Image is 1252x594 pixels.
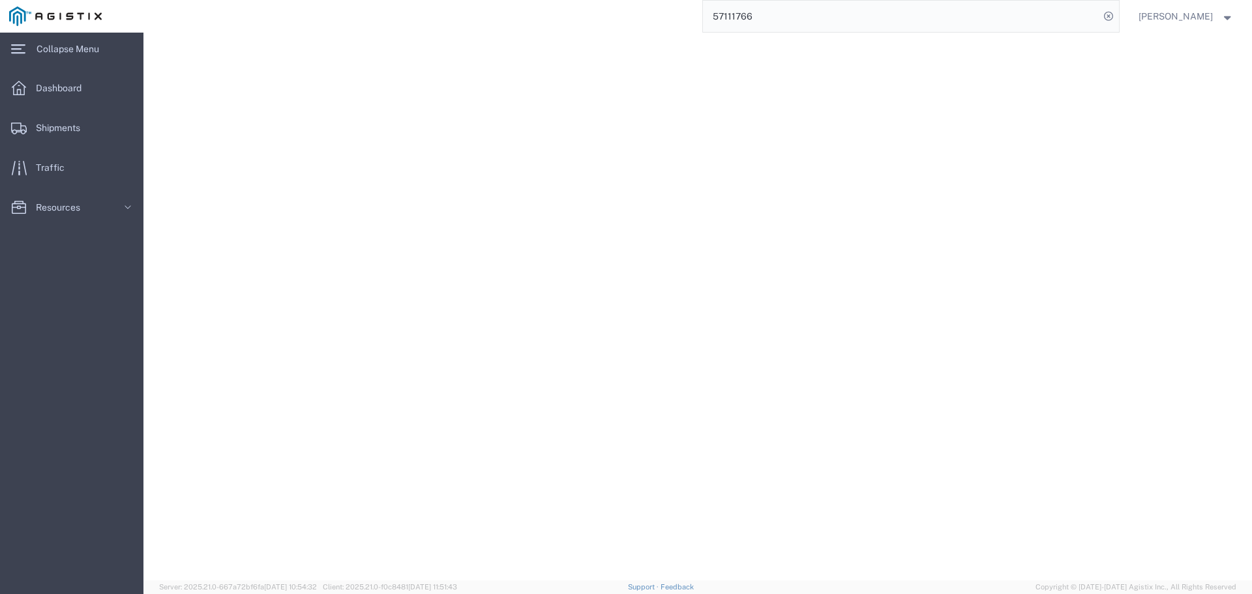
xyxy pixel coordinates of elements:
img: logo [9,7,102,26]
span: Client: 2025.21.0-f0c8481 [323,583,457,591]
input: Search for shipment number, reference number [703,1,1099,32]
span: Shipments [36,115,89,141]
span: Douglas Harris [1139,9,1213,23]
span: Traffic [36,155,74,181]
iframe: FS Legacy Container [143,33,1252,580]
a: Resources [1,194,143,220]
a: Support [628,583,661,591]
span: Server: 2025.21.0-667a72bf6fa [159,583,317,591]
span: Collapse Menu [37,36,108,62]
span: Copyright © [DATE]-[DATE] Agistix Inc., All Rights Reserved [1036,582,1236,593]
span: [DATE] 11:51:43 [408,583,457,591]
a: Shipments [1,115,143,141]
span: Dashboard [36,75,91,101]
a: Feedback [661,583,694,591]
a: Dashboard [1,75,143,101]
span: Resources [36,194,89,220]
button: [PERSON_NAME] [1138,8,1234,24]
span: [DATE] 10:54:32 [264,583,317,591]
a: Traffic [1,155,143,181]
